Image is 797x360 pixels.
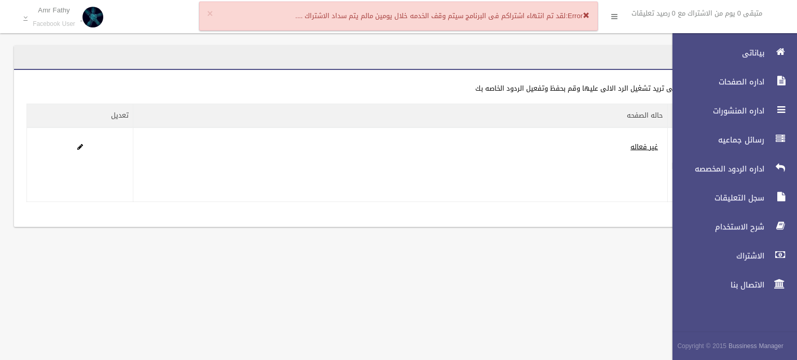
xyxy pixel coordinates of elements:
[664,273,797,296] a: الاتصال بنا
[664,135,767,145] span: رسائل جماعيه
[664,164,767,174] span: اداره الردود المخصصه
[729,340,784,352] strong: Bussiness Manager
[27,104,133,128] th: تعديل
[664,193,767,203] span: سجل التعليقات
[566,9,589,22] strong: Error:
[664,106,767,116] span: اداره المنشورات
[664,41,797,64] a: بياناتى
[630,140,658,153] a: غير فعاله
[664,48,767,58] span: بياناتى
[677,340,726,352] span: Copyright © 2015
[668,104,737,128] th: الصفحه
[664,99,797,122] a: اداره المنشورات
[199,2,598,31] div: لقد تم انتهاء اشتراكم فى البرنامج سيتم وقف الخدمه خلال يومين مالم يتم سداد الاشتراك ....
[664,70,797,93] a: اداره الصفحات
[33,20,75,28] small: Facebook User
[664,186,797,209] a: سجل التعليقات
[77,140,83,153] a: Edit
[664,222,767,232] span: شرح الاستخدام
[664,244,797,267] a: الاشتراك
[664,157,797,180] a: اداره الردود المخصصه
[664,251,767,261] span: الاشتراك
[664,128,797,151] a: رسائل جماعيه
[26,82,737,95] div: اضغط على الصفحه التى تريد تشغيل الرد الالى عليها وقم بحفظ وتفعيل الردود الخاصه بك
[664,215,797,238] a: شرح الاستخدام
[664,280,767,290] span: الاتصال بنا
[33,6,75,14] p: Amr Fathy
[664,77,767,87] span: اداره الصفحات
[207,9,213,19] button: ×
[133,104,668,128] th: حاله الصفحه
